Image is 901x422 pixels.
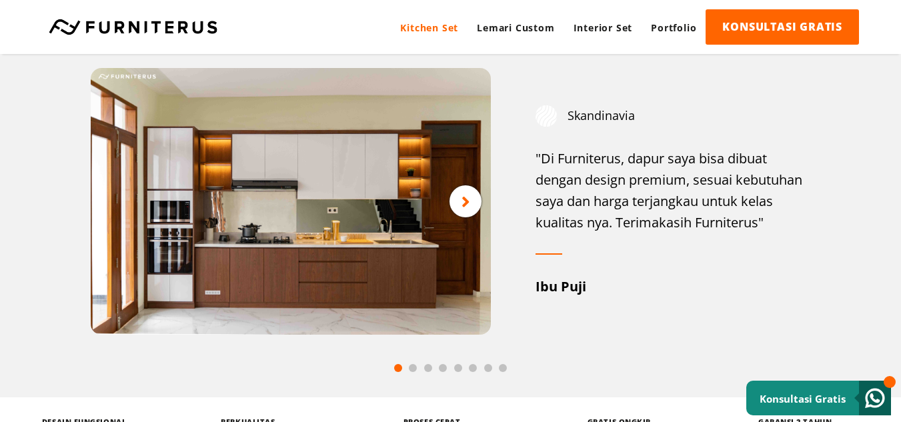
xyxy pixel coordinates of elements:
[536,148,811,233] div: "Di Furniterus, dapur saya bisa dibuat dengan design premium, sesuai kebutuhan saya dan harga ter...
[536,276,811,297] div: Ibu Puji
[468,9,564,46] a: Lemari Custom
[760,392,846,405] small: Konsultasi Gratis
[642,9,706,46] a: Portfolio
[746,381,891,415] a: Konsultasi Gratis
[391,9,468,46] a: Kitchen Set
[706,9,859,45] a: KONSULTASI GRATIS
[564,9,642,46] a: Interior Set
[536,105,811,127] div: Skandinavia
